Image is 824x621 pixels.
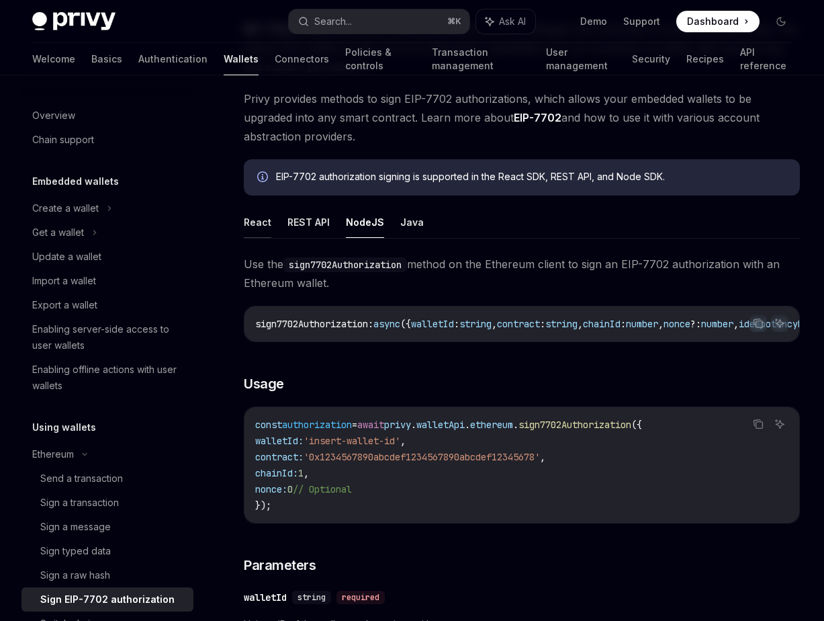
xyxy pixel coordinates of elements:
[244,255,800,292] span: Use the method on the Ethereum client to sign an EIP-7702 authorization with an Ethereum wallet.
[138,43,208,75] a: Authentication
[289,9,469,34] button: Search...⌘K
[32,43,75,75] a: Welcome
[513,419,518,431] span: .
[40,519,111,535] div: Sign a message
[687,15,739,28] span: Dashboard
[255,499,271,511] span: });
[32,173,119,190] h5: Embedded wallets
[21,358,193,398] a: Enabling offline actions with user wallets
[32,362,185,394] div: Enabling offline actions with user wallets
[21,587,193,612] a: Sign EIP-7702 authorization
[447,16,461,27] span: ⌘ K
[454,318,459,330] span: :
[255,467,298,479] span: chainId:
[492,318,497,330] span: ,
[21,128,193,152] a: Chain support
[40,567,110,583] div: Sign a raw hash
[32,273,96,289] div: Import a wallet
[282,419,352,431] span: authorization
[40,591,175,608] div: Sign EIP-7702 authorization
[583,318,621,330] span: chainId
[304,451,540,463] span: '0x1234567890abcdef1234567890abcdef12345678'
[255,419,282,431] span: const
[91,43,122,75] a: Basics
[32,224,84,241] div: Get a wallet
[345,43,416,75] a: Policies & controls
[40,495,119,511] div: Sign a transaction
[21,103,193,128] a: Overview
[244,556,316,575] span: Parameters
[287,483,293,495] span: 0
[32,446,74,462] div: Ethereum
[749,315,767,332] button: Copy the contents from the code block
[770,11,792,32] button: Toggle dark mode
[621,318,626,330] span: :
[578,318,583,330] span: ,
[514,111,561,125] a: EIP-7702
[255,483,287,495] span: nonce:
[336,591,385,604] div: required
[733,318,739,330] span: ,
[631,419,642,431] span: ({
[283,257,407,272] code: sign7702Authorization
[21,539,193,563] a: Sign typed data
[411,318,454,330] span: walletId
[497,318,540,330] span: contract
[470,419,513,431] span: ethereum
[32,12,116,31] img: dark logo
[384,419,411,431] span: privy
[580,15,607,28] a: Demo
[32,249,101,265] div: Update a wallet
[287,206,330,238] button: REST API
[297,592,326,603] span: string
[298,467,304,479] span: 1
[275,43,329,75] a: Connectors
[540,318,545,330] span: :
[32,200,99,216] div: Create a wallet
[459,318,492,330] span: string
[663,318,690,330] span: nonce
[352,419,357,431] span: =
[499,15,526,28] span: Ask AI
[432,43,530,75] a: Transaction management
[244,374,284,393] span: Usage
[411,419,416,431] span: .
[546,43,616,75] a: User management
[244,206,271,238] button: React
[626,318,658,330] span: number
[244,89,800,146] span: Privy provides methods to sign EIP-7702 authorizations, which allows your embedded wallets to be ...
[740,43,792,75] a: API reference
[32,297,97,313] div: Export a wallet
[21,269,193,293] a: Import a wallet
[21,563,193,587] a: Sign a raw hash
[40,470,123,487] div: Send a transaction
[739,318,814,330] span: idempotencyKey
[357,419,384,431] span: await
[658,318,663,330] span: ,
[224,43,259,75] a: Wallets
[465,419,470,431] span: .
[32,419,96,436] h5: Using wallets
[518,419,631,431] span: sign7702Authorization
[314,13,352,30] div: Search...
[400,318,411,330] span: ({
[40,543,111,559] div: Sign typed data
[304,467,309,479] span: ,
[21,466,193,491] a: Send a transaction
[416,419,465,431] span: walletApi
[304,435,400,447] span: 'insert-wallet-id'
[690,318,701,330] span: ?:
[21,245,193,269] a: Update a wallet
[32,321,185,354] div: Enabling server-side access to user wallets
[623,15,660,28] a: Support
[632,43,670,75] a: Security
[21,491,193,515] a: Sign a transaction
[276,170,786,185] div: EIP-7702 authorization signing is supported in the React SDK, REST API, and Node SDK.
[701,318,733,330] span: number
[771,415,788,433] button: Ask AI
[400,435,406,447] span: ,
[255,435,304,447] span: walletId:
[749,415,767,433] button: Copy the contents from the code block
[676,11,760,32] a: Dashboard
[32,108,75,124] div: Overview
